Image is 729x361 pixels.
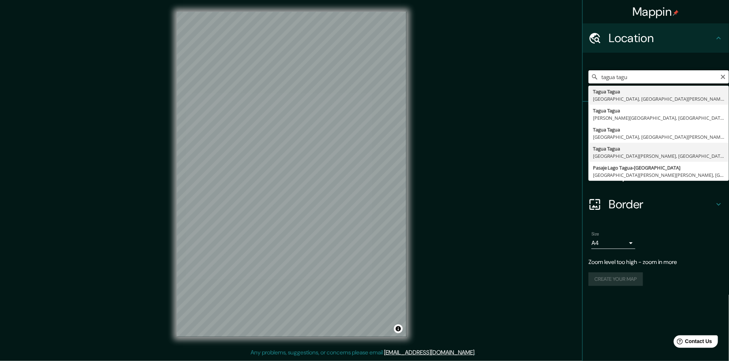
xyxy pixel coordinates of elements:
[609,168,714,182] h4: Layout
[476,348,477,357] div: .
[583,23,729,53] div: Location
[583,190,729,219] div: Border
[589,258,723,267] p: Zoom level too high - zoom in more
[589,70,729,83] input: Pick your city or area
[477,348,478,357] div: .
[593,114,725,122] div: [PERSON_NAME][GEOGRAPHIC_DATA], [GEOGRAPHIC_DATA][PERSON_NAME] 8150000, [GEOGRAPHIC_DATA]
[593,133,725,141] div: [GEOGRAPHIC_DATA], [GEOGRAPHIC_DATA][PERSON_NAME] 9020000, [GEOGRAPHIC_DATA]
[593,95,725,103] div: [GEOGRAPHIC_DATA], [GEOGRAPHIC_DATA][PERSON_NAME] 7910000, [GEOGRAPHIC_DATA]
[583,160,729,190] div: Layout
[591,231,599,237] label: Size
[609,197,714,212] h4: Border
[583,131,729,160] div: Style
[384,349,475,356] a: [EMAIL_ADDRESS][DOMAIN_NAME]
[177,12,406,337] canvas: Map
[583,102,729,131] div: Pins
[394,324,403,333] button: Toggle attribution
[593,145,725,152] div: Tagua Tagua
[633,4,679,19] h4: Mappin
[251,348,476,357] p: Any problems, suggestions, or concerns please email .
[609,31,714,45] h4: Location
[591,237,635,249] div: A4
[593,164,725,171] div: Pasaje Lago Tagua-[GEOGRAPHIC_DATA]
[593,152,725,160] div: [GEOGRAPHIC_DATA][PERSON_NAME], [GEOGRAPHIC_DATA][PERSON_NAME], [GEOGRAPHIC_DATA]
[664,332,721,353] iframe: Help widget launcher
[593,126,725,133] div: Tagua Tagua
[593,88,725,95] div: Tagua Tagua
[673,10,679,16] img: pin-icon.png
[593,107,725,114] div: Tagua Tagua
[720,73,726,80] button: Clear
[593,171,725,179] div: [GEOGRAPHIC_DATA][PERSON_NAME][PERSON_NAME], [GEOGRAPHIC_DATA] 4130000, [GEOGRAPHIC_DATA]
